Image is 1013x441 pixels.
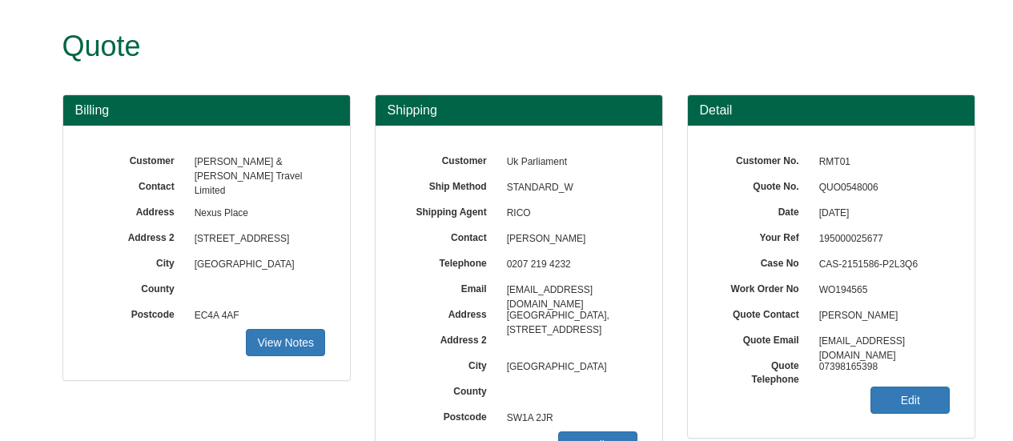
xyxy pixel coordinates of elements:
label: Customer No. [712,150,811,168]
label: Customer [87,150,187,168]
span: [EMAIL_ADDRESS][DOMAIN_NAME] [811,329,951,355]
span: [GEOGRAPHIC_DATA] [499,355,638,380]
label: Customer [400,150,499,168]
a: View Notes [246,329,325,356]
span: 0207 219 4232 [499,252,638,278]
span: RICO [499,201,638,227]
span: 07398165398 [811,355,951,380]
span: Uk Parliament [499,150,638,175]
span: CAS-2151586-P2L3Q6 [811,252,951,278]
label: Case No [712,252,811,271]
span: EC4A 4AF [187,303,326,329]
span: [EMAIL_ADDRESS][DOMAIN_NAME] [499,278,638,303]
span: [STREET_ADDRESS] [187,227,326,252]
span: [DATE] [811,201,951,227]
span: QUO0548006 [811,175,951,201]
label: Your Ref [712,227,811,245]
span: [GEOGRAPHIC_DATA], [STREET_ADDRESS] [499,303,638,329]
label: County [400,380,499,399]
label: Quote Telephone [712,355,811,387]
label: Postcode [87,303,187,322]
span: WO194565 [819,284,868,295]
span: 195000025677 [811,227,951,252]
label: Address [87,201,187,219]
label: Telephone [400,252,499,271]
h3: Detail [700,103,963,118]
label: Address 2 [400,329,499,347]
label: Postcode [400,406,499,424]
h3: Shipping [388,103,650,118]
label: Work Order No [712,278,811,296]
span: RMT01 [811,150,951,175]
label: Contact [87,175,187,194]
label: Date [712,201,811,219]
span: Nexus Place [187,201,326,227]
span: [PERSON_NAME] [811,303,951,329]
span: SW1A 2JR [499,406,638,431]
label: Email [400,278,499,296]
span: [PERSON_NAME] [499,227,638,252]
label: Address [400,303,499,322]
label: Ship Method [400,175,499,194]
span: STANDARD_W [499,175,638,201]
label: Quote No. [712,175,811,194]
label: Quote Contact [712,303,811,322]
label: Quote Email [712,329,811,347]
label: Shipping Agent [400,201,499,219]
label: City [400,355,499,373]
label: County [87,278,187,296]
label: Address 2 [87,227,187,245]
label: Contact [400,227,499,245]
span: [GEOGRAPHIC_DATA] [187,252,326,278]
span: [PERSON_NAME] & [PERSON_NAME] Travel Limited [187,150,326,175]
a: Edit [870,387,950,414]
label: City [87,252,187,271]
h1: Quote [62,30,915,62]
h3: Billing [75,103,338,118]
